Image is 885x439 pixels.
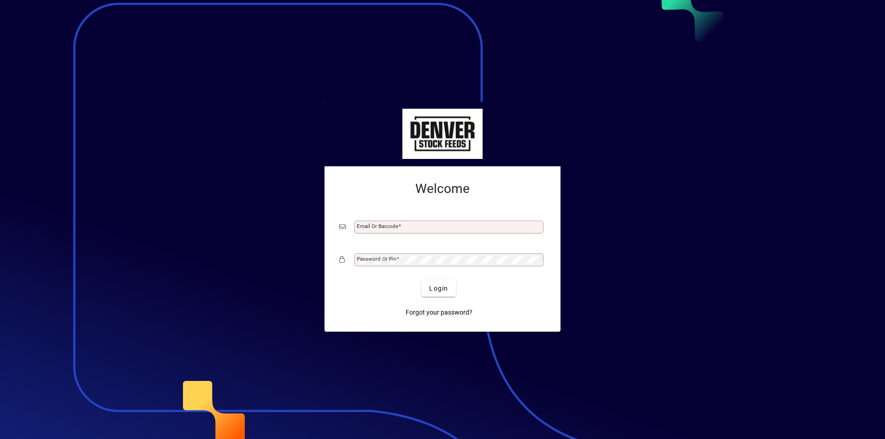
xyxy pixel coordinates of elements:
[339,181,546,197] h2: Welcome
[402,304,476,321] a: Forgot your password?
[406,308,472,317] span: Forgot your password?
[422,280,455,297] button: Login
[357,223,398,229] mat-label: Email or Barcode
[429,284,448,293] span: Login
[357,256,396,262] mat-label: Password or Pin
